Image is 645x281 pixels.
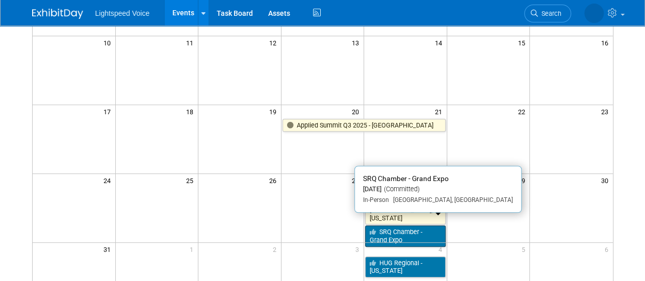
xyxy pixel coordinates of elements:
span: 2 [272,243,281,256]
span: 10 [102,36,115,49]
span: 3 [354,243,364,256]
span: 14 [434,36,447,49]
span: 12 [268,36,281,49]
a: Search [524,5,571,22]
div: [DATE] [363,185,513,194]
span: 19 [268,105,281,118]
span: 23 [600,105,613,118]
span: 17 [102,105,115,118]
span: 21 [434,105,447,118]
span: 11 [185,36,198,49]
a: HUG Regional - [US_STATE] [365,257,446,277]
span: 4 [437,243,447,256]
span: 24 [102,174,115,187]
span: (Committed) [381,185,420,193]
span: 16 [600,36,613,49]
span: 5 [520,243,529,256]
span: 15 [517,36,529,49]
span: 29 [517,174,529,187]
span: 25 [185,174,198,187]
span: 20 [351,105,364,118]
span: 18 [185,105,198,118]
span: SRQ Chamber - Grand Expo [363,174,449,183]
a: SRQ Chamber - Grand Expo [365,225,446,246]
span: 30 [600,174,613,187]
span: Search [538,10,561,17]
span: 6 [604,243,613,256]
span: In-Person [363,196,389,203]
span: [GEOGRAPHIC_DATA], [GEOGRAPHIC_DATA] [389,196,513,203]
img: Alexis Snowbarger [584,4,604,23]
span: 31 [102,243,115,256]
span: 26 [268,174,281,187]
span: 13 [351,36,364,49]
span: 27 [351,174,364,187]
span: 1 [189,243,198,256]
a: Applied Summit Q3 2025 - [GEOGRAPHIC_DATA] [282,119,446,132]
span: Lightspeed Voice [95,9,150,17]
span: 22 [517,105,529,118]
img: ExhibitDay [32,9,83,19]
